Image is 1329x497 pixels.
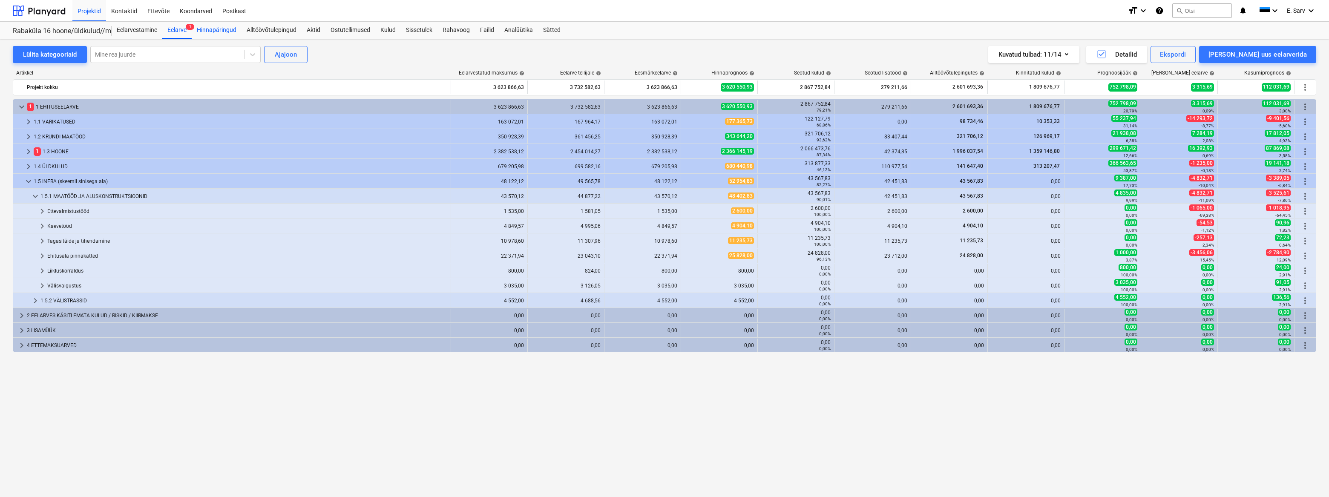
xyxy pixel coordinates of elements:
small: 82,27% [817,182,831,187]
small: -69,38% [1199,213,1214,218]
span: keyboard_arrow_right [37,266,47,276]
div: Seotud lisatööd [865,70,908,76]
span: 2 601 693,36 [952,83,984,91]
span: 4 904,10 [731,222,754,229]
div: 42 451,83 [838,193,907,199]
small: 0,00% [1126,228,1137,233]
span: Rohkem tegevusi [1300,147,1310,157]
small: 20,79% [1123,109,1137,113]
span: 0,00 [1125,234,1137,241]
span: -3 456,06 [1189,249,1214,256]
div: Eelarvestamine [112,22,162,39]
span: 2 601 693,36 [952,103,984,109]
div: 361 456,25 [531,134,601,140]
div: 1.3 HOONE [34,145,447,158]
small: 87,34% [817,152,831,157]
div: 824,00 [531,268,601,274]
span: -2 784,90 [1266,249,1291,256]
span: keyboard_arrow_right [37,281,47,291]
span: 98 734,46 [959,118,984,124]
div: Sissetulek [401,22,437,39]
div: Eelarve tellijale [560,70,601,76]
span: keyboard_arrow_right [17,310,27,321]
button: Lülita kategooriaid [13,46,87,63]
button: Ajajoon [264,46,308,63]
div: 122 127,79 [761,116,831,128]
div: Kinnitatud kulud [1016,70,1061,76]
div: 279 211,66 [838,104,907,110]
span: Rohkem tegevusi [1300,340,1310,350]
div: 22 371,94 [608,253,677,259]
small: -11,09% [1199,198,1214,203]
div: 0,00 [991,193,1061,199]
small: 0,00% [1126,243,1137,247]
span: help [978,71,984,76]
span: keyboard_arrow_right [37,206,47,216]
span: 0,00 [1125,219,1137,226]
div: 23 043,10 [531,253,601,259]
div: Kaevetööd [47,219,447,233]
span: 1 [34,147,41,155]
small: 0,64% [1279,243,1291,247]
span: 3 620 550,93 [721,103,754,110]
div: 4 904,10 [838,223,907,229]
div: 1.5.1 MAATÖÖD JA ALUSKONSTRUKTSIOONID [40,190,447,203]
div: 0,00 [761,265,831,277]
div: Ostutellimused [325,22,375,39]
span: 1 809 676,77 [1028,83,1061,91]
small: -1,12% [1201,228,1214,233]
span: -3 389,05 [1266,175,1291,181]
div: Eesmärkeelarve [635,70,678,76]
span: 1 [186,24,194,30]
span: -3 525,61 [1266,190,1291,196]
div: 699 582,16 [531,164,601,169]
div: Sätted [538,22,566,39]
span: 299 671,42 [1108,145,1137,152]
div: 42 374,85 [838,149,907,155]
div: Lülita kategooriaid [23,49,77,60]
iframe: Chat Widget [1286,456,1329,497]
span: -1 018,95 [1266,204,1291,211]
small: 90,01% [817,197,831,202]
div: Aktid [302,22,325,39]
small: 68,86% [817,123,831,127]
div: 279 211,66 [838,80,907,94]
small: 96,13% [817,257,831,261]
span: 177 365,73 [725,118,754,125]
small: 3,58% [1279,153,1291,158]
div: 23 712,00 [838,253,907,259]
span: help [1208,71,1214,76]
div: 2 600,00 [838,208,907,214]
span: 48 402,83 [728,192,754,199]
div: 167 964,17 [531,119,601,125]
div: Tagasitäide ja tihendamine [47,234,447,248]
div: 0,00 [991,223,1061,229]
div: [PERSON_NAME] uus eelarverida [1208,49,1307,60]
div: Hinnaprognoos [711,70,754,76]
small: 3,87% [1126,258,1137,262]
button: Kuvatud tulbad:11/14 [988,46,1079,63]
div: 163 072,01 [455,119,524,125]
div: 11 307,96 [531,238,601,244]
span: Rohkem tegevusi [1300,236,1310,246]
a: Hinnapäringud [192,22,242,39]
small: 79,21% [817,108,831,112]
div: 4 904,10 [761,220,831,232]
span: 343 644,20 [725,133,754,140]
div: 3 623 866,63 [455,104,524,110]
div: 679 205,98 [455,164,524,169]
span: keyboard_arrow_right [37,221,47,231]
div: Artikkel [13,70,452,76]
div: 4 849,57 [608,223,677,229]
a: Eelarve1 [162,22,192,39]
small: 0,09% [1202,109,1214,113]
span: help [824,71,831,76]
span: 11 235,73 [959,238,984,244]
span: Rohkem tegevusi [1300,117,1310,127]
span: 24,00 [1275,264,1291,271]
div: 2 867 752,84 [761,101,831,113]
span: 90,96 [1275,219,1291,226]
span: 7 284,19 [1191,130,1214,137]
div: Prognoosijääk [1097,70,1138,76]
div: 3 623 866,63 [608,104,677,110]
